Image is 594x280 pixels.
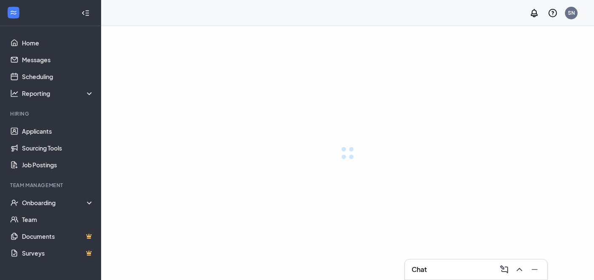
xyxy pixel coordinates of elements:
[530,264,540,275] svg: Minimize
[22,89,94,98] div: Reporting
[22,245,94,262] a: SurveysCrown
[529,8,539,18] svg: Notifications
[22,140,94,156] a: Sourcing Tools
[22,198,94,207] div: Onboarding
[10,198,19,207] svg: UserCheck
[412,265,427,274] h3: Chat
[527,263,540,276] button: Minimize
[22,228,94,245] a: DocumentsCrown
[548,8,558,18] svg: QuestionInfo
[499,264,509,275] svg: ComposeMessage
[81,9,90,17] svg: Collapse
[10,182,92,189] div: Team Management
[22,68,94,85] a: Scheduling
[22,123,94,140] a: Applicants
[22,211,94,228] a: Team
[512,263,525,276] button: ChevronUp
[22,34,94,51] a: Home
[10,110,92,117] div: Hiring
[514,264,524,275] svg: ChevronUp
[10,89,19,98] svg: Analysis
[22,156,94,173] a: Job Postings
[568,9,575,16] div: SN
[9,8,18,17] svg: WorkstreamLogo
[22,51,94,68] a: Messages
[497,263,510,276] button: ComposeMessage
